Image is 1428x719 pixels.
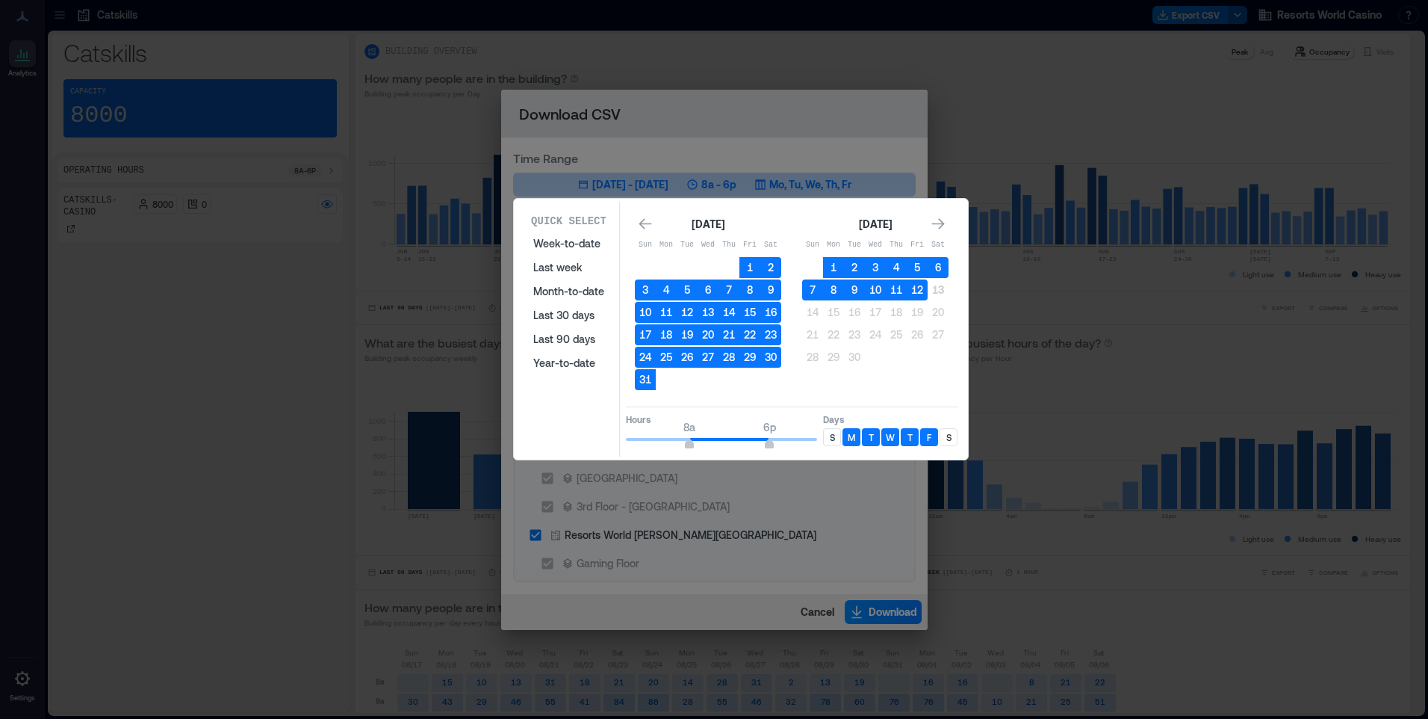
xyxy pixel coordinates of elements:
button: 28 [718,347,739,368]
button: 29 [739,347,760,368]
span: 8a [683,421,695,433]
button: 12 [907,280,928,300]
button: 13 [698,302,718,323]
button: 9 [760,280,781,300]
th: Thursday [718,235,739,256]
button: 12 [677,302,698,323]
button: 15 [823,302,844,323]
button: Month-to-date [524,280,613,303]
button: 2 [760,257,781,278]
button: Last 90 days [524,327,613,351]
th: Saturday [928,235,949,256]
p: Sat [760,239,781,251]
button: 22 [739,324,760,345]
button: Last week [524,256,613,280]
p: Mon [656,239,677,251]
button: 28 [802,347,823,368]
span: 6p [763,421,776,433]
p: Wed [865,239,886,251]
button: 6 [698,280,718,300]
p: Sat [928,239,949,251]
button: 10 [865,280,886,300]
button: 30 [844,347,865,368]
button: 27 [698,347,718,368]
button: 4 [656,280,677,300]
p: S [946,431,952,443]
button: 4 [886,257,907,278]
p: Tue [844,239,865,251]
button: 15 [739,302,760,323]
button: 7 [802,280,823,300]
button: 5 [907,257,928,278]
p: Tue [677,239,698,251]
th: Monday [823,235,844,256]
th: Friday [907,235,928,256]
p: M [848,431,855,443]
p: Mon [823,239,844,251]
p: S [830,431,835,443]
p: Sun [635,239,656,251]
p: T [907,431,913,443]
button: 11 [656,302,677,323]
button: 26 [907,324,928,345]
p: Thu [886,239,907,251]
button: 13 [928,280,949,300]
div: [DATE] [687,215,729,233]
p: Hours [626,413,817,425]
button: 1 [823,257,844,278]
button: 17 [865,302,886,323]
p: Fri [907,239,928,251]
button: 25 [886,324,907,345]
p: Wed [698,239,718,251]
button: 26 [677,347,698,368]
th: Thursday [886,235,907,256]
button: 8 [823,280,844,300]
button: 23 [760,324,781,345]
button: Week-to-date [524,232,613,256]
button: 24 [865,324,886,345]
th: Monday [656,235,677,256]
p: W [886,431,895,443]
button: 14 [718,302,739,323]
button: Go to next month [928,214,949,235]
th: Tuesday [844,235,865,256]
div: [DATE] [854,215,896,233]
button: 19 [677,324,698,345]
button: 18 [656,324,677,345]
button: 23 [844,324,865,345]
button: 1 [739,257,760,278]
th: Wednesday [865,235,886,256]
p: Days [823,413,957,425]
button: 27 [928,324,949,345]
p: T [869,431,874,443]
button: 31 [635,369,656,390]
button: 11 [886,280,907,300]
button: 24 [635,347,656,368]
p: Thu [718,239,739,251]
button: 16 [844,302,865,323]
button: 25 [656,347,677,368]
p: Quick Select [531,214,606,229]
button: 14 [802,302,823,323]
button: 29 [823,347,844,368]
th: Sunday [802,235,823,256]
th: Saturday [760,235,781,256]
p: F [927,431,931,443]
button: Year-to-date [524,351,613,375]
p: Sun [802,239,823,251]
button: 2 [844,257,865,278]
button: 8 [739,280,760,300]
button: 20 [928,302,949,323]
button: 3 [865,257,886,278]
button: 19 [907,302,928,323]
th: Friday [739,235,760,256]
button: 18 [886,302,907,323]
button: 22 [823,324,844,345]
button: 16 [760,302,781,323]
th: Tuesday [677,235,698,256]
button: 3 [635,280,656,300]
button: 6 [928,257,949,278]
button: Last 30 days [524,303,613,327]
button: 21 [802,324,823,345]
th: Sunday [635,235,656,256]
